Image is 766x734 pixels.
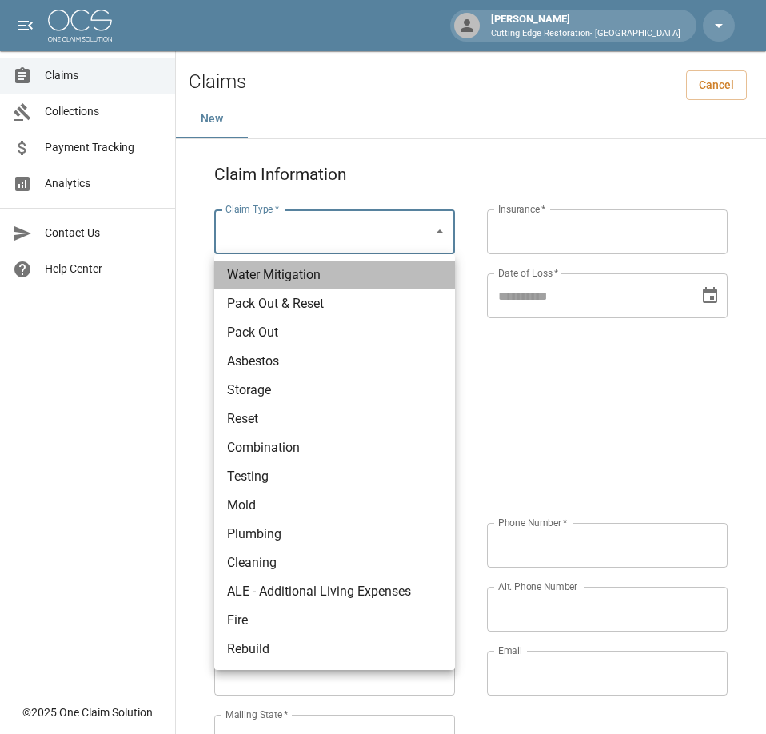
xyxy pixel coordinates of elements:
li: Water Mitigation [214,261,455,289]
li: Reset [214,405,455,433]
li: Asbestos [214,347,455,376]
li: Fire [214,606,455,635]
li: ALE - Additional Living Expenses [214,577,455,606]
li: Rebuild [214,635,455,664]
li: Pack Out & Reset [214,289,455,318]
li: Cleaning [214,549,455,577]
li: Combination [214,433,455,462]
li: Pack Out [214,318,455,347]
li: Storage [214,376,455,405]
li: Testing [214,462,455,491]
li: Plumbing [214,520,455,549]
li: Mold [214,491,455,520]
